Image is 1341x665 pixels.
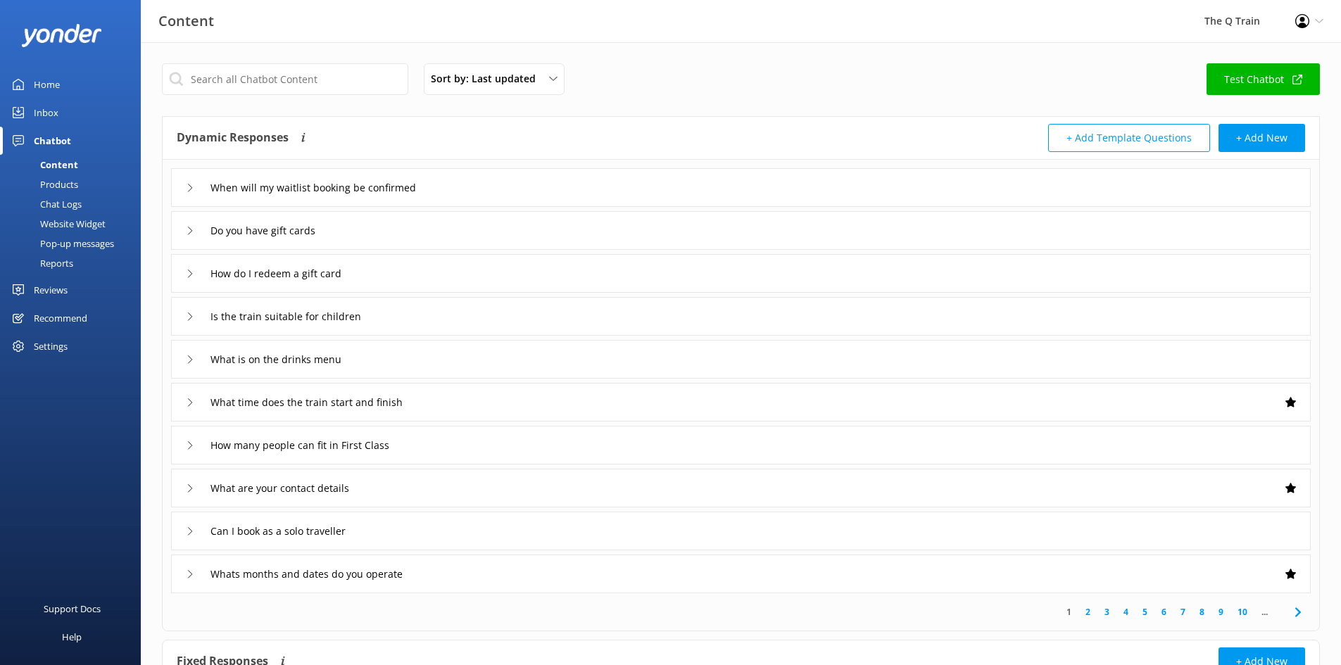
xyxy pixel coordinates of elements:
[1116,605,1135,619] a: 4
[34,70,60,99] div: Home
[1078,605,1097,619] a: 2
[8,234,141,253] a: Pop-up messages
[1154,605,1173,619] a: 6
[8,253,73,273] div: Reports
[1048,124,1210,152] button: + Add Template Questions
[8,253,141,273] a: Reports
[34,99,58,127] div: Inbox
[8,155,78,175] div: Content
[1059,605,1078,619] a: 1
[1097,605,1116,619] a: 3
[34,332,68,360] div: Settings
[8,175,141,194] a: Products
[8,175,78,194] div: Products
[34,304,87,332] div: Recommend
[8,214,106,234] div: Website Widget
[21,24,102,47] img: yonder-white-logo.png
[44,595,101,623] div: Support Docs
[431,71,544,87] span: Sort by: Last updated
[8,234,114,253] div: Pop-up messages
[62,623,82,651] div: Help
[1135,605,1154,619] a: 5
[1230,605,1254,619] a: 10
[1219,124,1305,152] button: + Add New
[162,63,408,95] input: Search all Chatbot Content
[158,10,214,32] h3: Content
[1211,605,1230,619] a: 9
[8,194,82,214] div: Chat Logs
[1173,605,1192,619] a: 7
[1254,605,1275,619] span: ...
[8,194,141,214] a: Chat Logs
[1192,605,1211,619] a: 8
[1207,63,1320,95] a: Test Chatbot
[34,276,68,304] div: Reviews
[8,155,141,175] a: Content
[34,127,71,155] div: Chatbot
[177,124,289,152] h4: Dynamic Responses
[8,214,141,234] a: Website Widget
